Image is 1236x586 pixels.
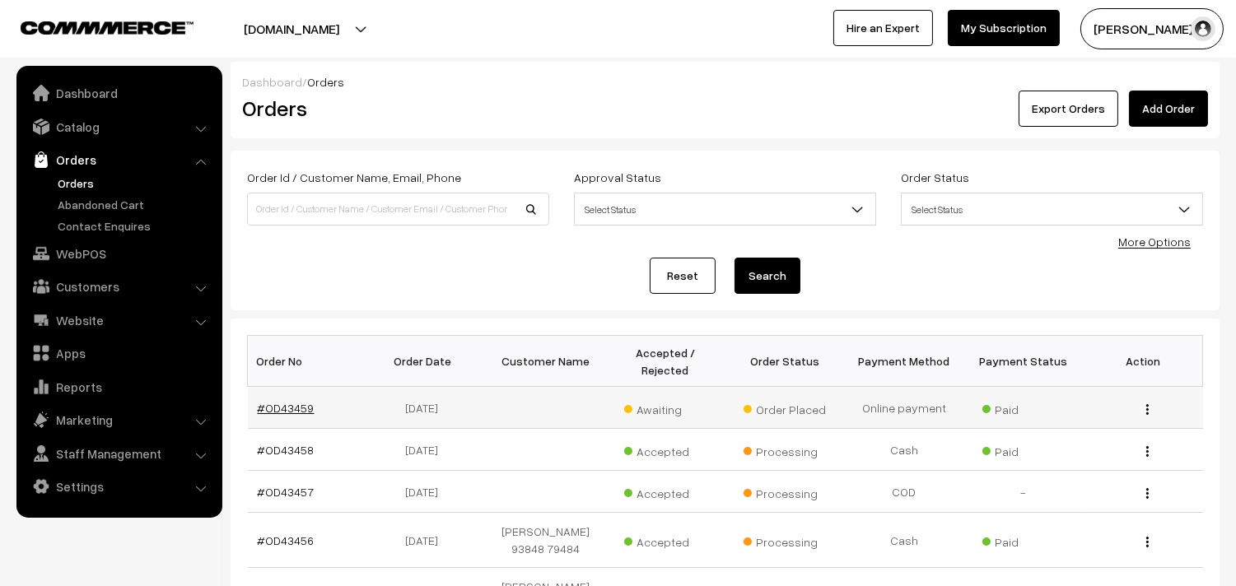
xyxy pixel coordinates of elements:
a: My Subscription [948,10,1060,46]
span: Processing [744,481,826,502]
label: Approval Status [574,169,661,186]
a: Customers [21,272,217,301]
div: / [242,73,1208,91]
th: Order Status [725,336,845,387]
span: Accepted [624,481,707,502]
a: Staff Management [21,439,217,468]
th: Accepted / Rejected [606,336,725,387]
span: Awaiting [624,397,707,418]
span: Paid [982,397,1065,418]
th: Payment Method [845,336,964,387]
button: [DOMAIN_NAME] [186,8,397,49]
span: Accepted [624,529,707,551]
a: #OD43459 [258,401,315,415]
span: Select Status [902,195,1202,224]
a: Settings [21,472,217,501]
label: Order Status [901,169,969,186]
button: [PERSON_NAME] s… [1080,8,1224,49]
img: Menu [1146,488,1149,499]
a: More Options [1118,235,1191,249]
a: Add Order [1129,91,1208,127]
a: Apps [21,338,217,368]
td: Online payment [845,387,964,429]
img: user [1191,16,1215,41]
a: Orders [54,174,217,192]
td: [DATE] [367,429,487,471]
a: Hire an Expert [833,10,933,46]
a: Website [21,305,217,335]
span: Select Status [575,195,875,224]
td: COD [845,471,964,513]
td: [PERSON_NAME] 93848 79484 [487,513,606,568]
span: Select Status [574,193,876,226]
label: Order Id / Customer Name, Email, Phone [247,169,461,186]
a: Reports [21,372,217,402]
button: Export Orders [1019,91,1118,127]
span: Paid [982,529,1065,551]
th: Order No [248,336,367,387]
a: Catalog [21,112,217,142]
span: Accepted [624,439,707,460]
a: Dashboard [21,78,217,108]
td: [DATE] [367,513,487,568]
span: Paid [982,439,1065,460]
span: Processing [744,439,826,460]
a: Abandoned Cart [54,196,217,213]
span: Processing [744,529,826,551]
img: Menu [1146,537,1149,547]
a: Marketing [21,405,217,435]
td: - [964,471,1084,513]
input: Order Id / Customer Name / Customer Email / Customer Phone [247,193,549,226]
span: Select Status [901,193,1203,226]
a: Orders [21,145,217,174]
a: Reset [650,258,716,294]
a: #OD43457 [258,485,315,499]
a: #OD43456 [258,533,315,547]
a: Dashboard [242,75,302,89]
h2: Orders [242,95,548,121]
img: COMMMERCE [21,21,194,34]
th: Action [1084,336,1203,387]
th: Customer Name [487,336,606,387]
a: #OD43458 [258,443,315,457]
td: [DATE] [367,387,487,429]
th: Payment Status [964,336,1084,387]
td: [DATE] [367,471,487,513]
span: Order Placed [744,397,826,418]
a: WebPOS [21,239,217,268]
button: Search [735,258,800,294]
td: Cash [845,513,964,568]
span: Orders [307,75,344,89]
img: Menu [1146,404,1149,415]
img: Menu [1146,446,1149,457]
td: Cash [845,429,964,471]
a: COMMMERCE [21,16,165,36]
th: Order Date [367,336,487,387]
a: Contact Enquires [54,217,217,235]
